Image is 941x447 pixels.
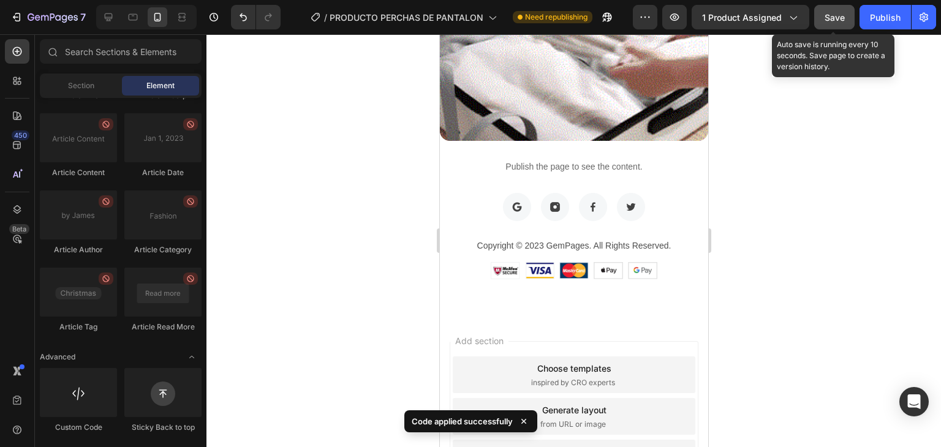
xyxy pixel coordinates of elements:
span: Element [146,80,175,91]
div: Article Content [40,167,117,178]
span: Save [825,12,845,23]
button: Save [814,5,855,29]
p: Code applied successfully [412,415,513,427]
span: Advanced [40,351,75,362]
div: Article Tag [40,321,117,332]
div: Article Category [124,244,202,255]
iframe: Design area [440,34,708,447]
div: 450 [12,130,29,140]
div: Custom Code [40,422,117,433]
div: Beta [9,224,29,234]
span: 1 product assigned [702,11,782,24]
span: Section [68,80,94,91]
button: 1 product assigned [692,5,809,29]
input: Search Sections & Elements [40,39,202,64]
span: Toggle open [182,347,202,367]
button: Publish [860,5,911,29]
div: Add blank section [97,411,172,424]
div: Article Read More [124,321,202,332]
div: Open Intercom Messenger [899,387,929,416]
span: / [324,11,327,24]
p: 7 [80,10,86,24]
div: Undo/Redo [231,5,281,29]
button: 7 [5,5,91,29]
span: Need republishing [525,12,588,23]
div: Publish [870,11,901,24]
div: Article Author [40,244,117,255]
span: PRODUCTO PERCHAS DE PANTALON [330,11,483,24]
div: Sticky Back to top [124,422,202,433]
div: Article Date [124,167,202,178]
